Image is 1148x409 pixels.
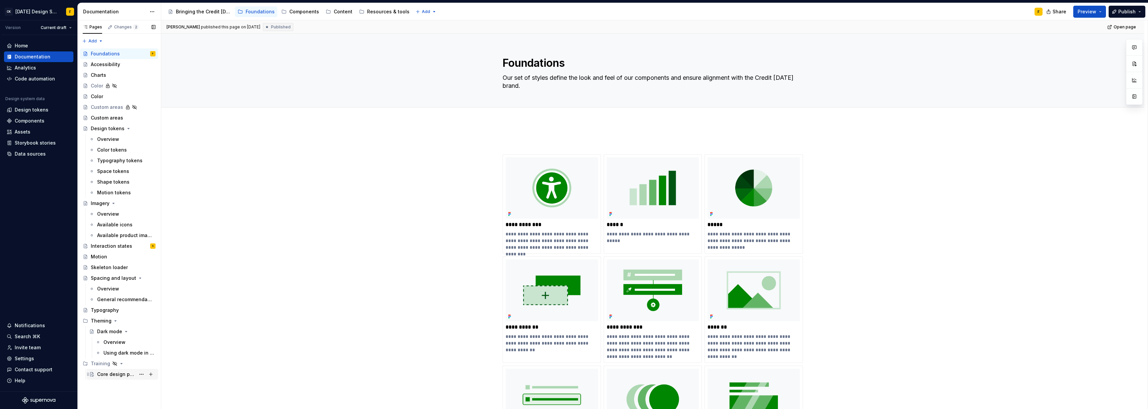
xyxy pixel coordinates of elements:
[707,157,800,219] img: 7cc60ecb-0b2b-4f44-b940-f79c0675e464.png
[38,23,75,32] button: Current draft
[289,8,319,15] div: Components
[93,348,158,358] a: Using dark mode in Figma
[91,307,119,314] div: Typography
[86,294,158,305] a: General recommendations
[167,24,200,30] span: [PERSON_NAME]
[86,219,158,230] a: Available icons
[4,375,73,386] button: Help
[15,377,25,384] div: Help
[86,187,158,198] a: Motion tokens
[271,24,291,30] span: Published
[97,371,135,378] div: Core design principles
[367,8,409,15] div: Resources & tools
[91,61,120,68] div: Accessibility
[91,104,123,111] div: Custom areas
[91,275,136,281] div: Spacing and layout
[91,72,106,78] div: Charts
[334,8,352,15] div: Content
[1053,8,1066,15] span: Share
[97,157,142,164] div: Typography tokens
[15,366,52,373] div: Contact support
[133,24,138,30] span: 2
[86,283,158,294] a: Overview
[22,397,55,404] svg: Supernova Logo
[15,151,46,157] div: Data sources
[15,107,48,113] div: Design tokens
[41,25,66,30] span: Current draft
[413,7,439,16] button: Add
[80,316,158,326] div: Theming
[80,262,158,273] a: Skeleton loader
[86,145,158,155] a: Color tokens
[91,115,123,121] div: Custom areas
[1118,8,1136,15] span: Publish
[501,72,802,91] textarea: Our set of styles define the look and feel of our components and ensure alignment with the Credit...
[4,320,73,331] button: Notifications
[4,342,73,353] a: Invite team
[80,241,158,251] a: Interaction statesS
[4,364,73,375] button: Contact support
[4,116,73,126] a: Components
[15,355,34,362] div: Settings
[97,136,119,143] div: Overview
[4,138,73,148] a: Storybook stories
[91,318,111,324] div: Theming
[4,331,73,342] button: Search ⌘K
[91,200,109,207] div: Imagery
[4,353,73,364] a: Settings
[15,53,50,60] div: Documentation
[91,253,107,260] div: Motion
[4,62,73,73] a: Analytics
[4,149,73,159] a: Data sources
[97,232,152,239] div: Available product imagery
[80,305,158,316] a: Typography
[4,127,73,137] a: Assets
[15,64,36,71] div: Analytics
[356,6,412,17] a: Resources & tools
[1105,22,1139,32] a: Open page
[80,59,158,70] a: Accessibility
[5,25,21,30] div: Version
[1,4,76,19] button: CK[DATE] Design SystemF
[15,344,41,351] div: Invite team
[80,123,158,134] a: Design tokens
[15,140,56,146] div: Storybook stories
[88,38,97,44] span: Add
[69,9,71,14] div: F
[15,8,58,15] div: [DATE] Design System
[97,328,122,335] div: Dark mode
[86,230,158,241] a: Available product imagery
[279,6,322,17] a: Components
[607,259,699,321] img: 79ecfaa7-d489-4f12-8e0a-2104e7709c7e.png
[83,24,102,30] div: Pages
[15,75,55,82] div: Code automation
[15,129,30,135] div: Assets
[80,48,158,380] div: Page tree
[80,91,158,102] a: Color
[4,73,73,84] a: Code automation
[86,134,158,145] a: Overview
[97,147,127,153] div: Color tokens
[80,48,158,59] a: FoundationsF
[152,50,154,57] div: F
[91,264,128,271] div: Skeleton loader
[422,9,430,14] span: Add
[86,209,158,219] a: Overview
[1114,24,1136,30] span: Open page
[176,8,231,15] div: Bringing the Credit [DATE] brand to life across products
[201,24,260,30] div: published this page on [DATE]
[91,125,124,132] div: Design tokens
[165,5,412,18] div: Page tree
[152,243,154,249] div: S
[15,333,40,340] div: Search ⌘K
[80,198,158,209] a: Imagery
[1078,8,1096,15] span: Preview
[97,221,132,228] div: Available icons
[246,8,275,15] div: Foundations
[607,157,699,219] img: 0fec7926-5f09-4401-a138-c9f544c4fd72.png
[93,337,158,348] a: Overview
[1073,6,1106,18] button: Preview
[97,168,129,175] div: Space tokens
[114,24,138,30] div: Changes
